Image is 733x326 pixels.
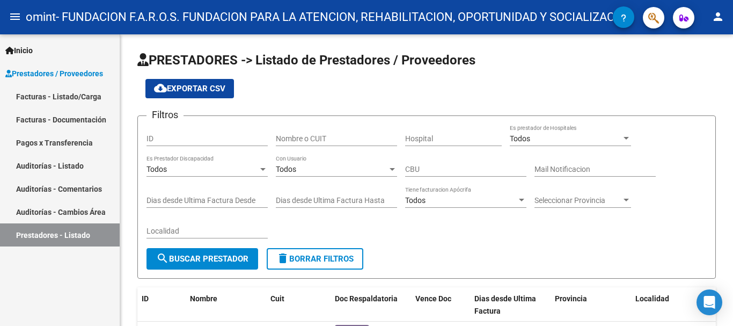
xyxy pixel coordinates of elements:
button: Borrar Filtros [267,248,363,270]
datatable-header-cell: Doc Respaldatoria [331,287,411,323]
span: Seleccionar Provincia [534,196,621,205]
span: Prestadores / Proveedores [5,68,103,79]
datatable-header-cell: Vence Doc [411,287,470,323]
span: Buscar Prestador [156,254,248,264]
button: Buscar Prestador [146,248,258,270]
span: Nombre [190,294,217,303]
span: Todos [146,165,167,173]
datatable-header-cell: ID [137,287,186,323]
div: Open Intercom Messenger [697,289,722,315]
span: Dias desde Ultima Factura [474,294,536,315]
span: Localidad [635,294,669,303]
datatable-header-cell: Nombre [186,287,266,323]
button: Exportar CSV [145,79,234,98]
h3: Filtros [146,107,184,122]
mat-icon: menu [9,10,21,23]
span: Todos [276,165,296,173]
span: Doc Respaldatoria [335,294,398,303]
span: omint [26,5,56,29]
mat-icon: search [156,252,169,265]
span: ID [142,294,149,303]
span: Exportar CSV [154,84,225,93]
span: Provincia [555,294,587,303]
span: Inicio [5,45,33,56]
mat-icon: person [712,10,724,23]
span: Vence Doc [415,294,451,303]
span: Todos [405,196,426,205]
datatable-header-cell: Localidad [631,287,712,323]
span: Todos [510,134,530,143]
mat-icon: cloud_download [154,82,167,95]
span: PRESTADORES -> Listado de Prestadores / Proveedores [137,53,475,68]
span: Cuit [270,294,284,303]
mat-icon: delete [276,252,289,265]
datatable-header-cell: Dias desde Ultima Factura [470,287,551,323]
datatable-header-cell: Provincia [551,287,631,323]
datatable-header-cell: Cuit [266,287,331,323]
span: Borrar Filtros [276,254,354,264]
